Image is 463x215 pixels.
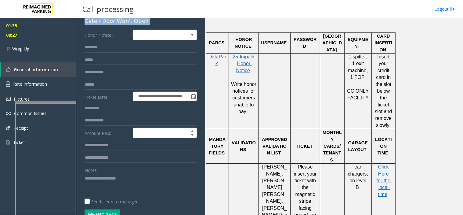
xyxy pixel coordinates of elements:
label: Honor Notice?: [83,30,131,40]
span: CC ONLY FACILITY [347,88,370,100]
a: Logout [435,6,455,12]
span: MONTHLY CARDS/TENANTS [323,130,342,162]
a: DataPark [208,54,226,66]
span: Increase value [188,128,197,133]
img: 'icon' [6,97,11,101]
span: APPROVED VALIDATION LIST [262,137,288,156]
img: 'icon' [6,67,11,72]
label: Send alerts to manager [85,198,138,205]
span: Rate Information [13,81,47,87]
a: Click Here for the local time [377,165,392,197]
span: PASSWORD [294,37,317,49]
span: Decrease value [188,133,197,138]
span: MANDATORY FIELDS [209,137,226,156]
label: Notes: [85,165,98,173]
span: CARD INSERTION [375,34,392,52]
span: VALIDATIONS [232,140,256,152]
span: USERNAME [261,40,287,45]
span: HONOR NOTICE [235,37,253,49]
span: Ticket [13,139,25,145]
span: [PERSON_NAME], [262,192,287,204]
span: Receipt [13,125,28,131]
span: [GEOGRAPHIC_DATA] [322,34,342,52]
span: EQUIPMENT [348,37,368,49]
span: Common Issues [14,110,46,116]
span: Toggle popup [190,92,197,101]
div: Gate / Door Won't Open [85,17,197,25]
img: 'icon' [6,140,10,145]
a: 25-Impark Honor Notice [233,54,256,73]
span: Pictures [14,96,30,102]
img: 'icon' [6,126,10,130]
label: Amount Paid: [83,128,131,138]
img: 'icon' [6,111,11,116]
span: GARAGE LAYOUT [348,140,369,152]
img: 'icon' [6,81,10,87]
span: General Information [14,67,58,72]
a: General Information [1,62,76,77]
span: LOCATION TIME [375,137,392,156]
img: logout [450,6,455,12]
span: Insert your credit card in the slot below the ticket slot and remove slowly [375,54,393,128]
h3: Call processing [79,2,137,17]
span: Write honor notices for customers unable to pay. [231,82,258,114]
span: Wrap Up [12,46,29,52]
span: PARCS [209,40,224,45]
label: Ticket Date: [83,92,131,101]
span: TICKET [297,144,313,149]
